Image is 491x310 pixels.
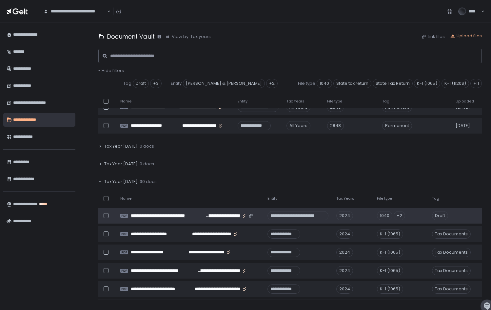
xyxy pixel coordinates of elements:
[333,79,371,88] span: State tax return
[120,99,131,104] span: Name
[286,121,310,130] div: All Years
[120,196,131,201] span: Name
[373,79,413,88] span: State Tax Return
[336,284,353,294] div: 2024
[336,248,353,257] div: 2024
[165,34,211,40] button: View by: Tax years
[377,196,392,201] span: File type
[238,99,247,104] span: Entity
[432,196,439,201] span: Tag
[286,99,304,104] span: Tax Years
[442,79,469,88] span: K-1 (1120S)
[327,99,342,104] span: File type
[140,161,154,167] span: 0 docs
[377,284,403,294] div: K-1 (1065)
[336,211,353,220] div: 2024
[98,68,124,74] button: - Hide filters
[432,266,471,275] span: Tax Documents
[382,121,412,130] span: Permanent
[39,5,110,18] div: Search for option
[123,81,131,86] span: Tag
[432,211,448,220] span: Draft
[336,196,354,201] span: Tax Years
[98,67,124,74] span: - Hide filters
[382,99,389,104] span: Tag
[377,248,403,257] div: K-1 (1065)
[394,211,405,220] div: +2
[183,79,265,88] span: [PERSON_NAME] & [PERSON_NAME]
[298,81,315,86] span: File type
[456,123,470,129] span: [DATE]
[421,34,445,40] button: Link files
[450,33,482,39] button: Upload files
[432,229,471,239] span: Tax Documents
[336,229,353,239] div: 2024
[140,143,154,149] span: 0 docs
[377,266,403,275] div: K-1 (1065)
[456,99,474,104] span: Uploaded
[377,229,403,239] div: K-1 (1065)
[470,79,482,88] div: +11
[171,81,182,86] span: Entity
[104,179,138,185] span: Tax Year [DATE]
[266,79,278,88] div: +2
[414,79,440,88] span: K-1 (1065)
[336,266,353,275] div: 2024
[267,196,277,201] span: Entity
[104,161,138,167] span: Tax Year [DATE]
[107,32,155,41] h1: Document Vault
[432,248,471,257] span: Tax Documents
[140,179,157,185] span: 30 docs
[150,79,162,88] div: +3
[377,211,392,220] div: 1040
[133,79,149,88] span: Draft
[432,284,471,294] span: Tax Documents
[327,121,344,130] div: 2848
[104,143,138,149] span: Tax Year [DATE]
[317,79,332,88] span: 1040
